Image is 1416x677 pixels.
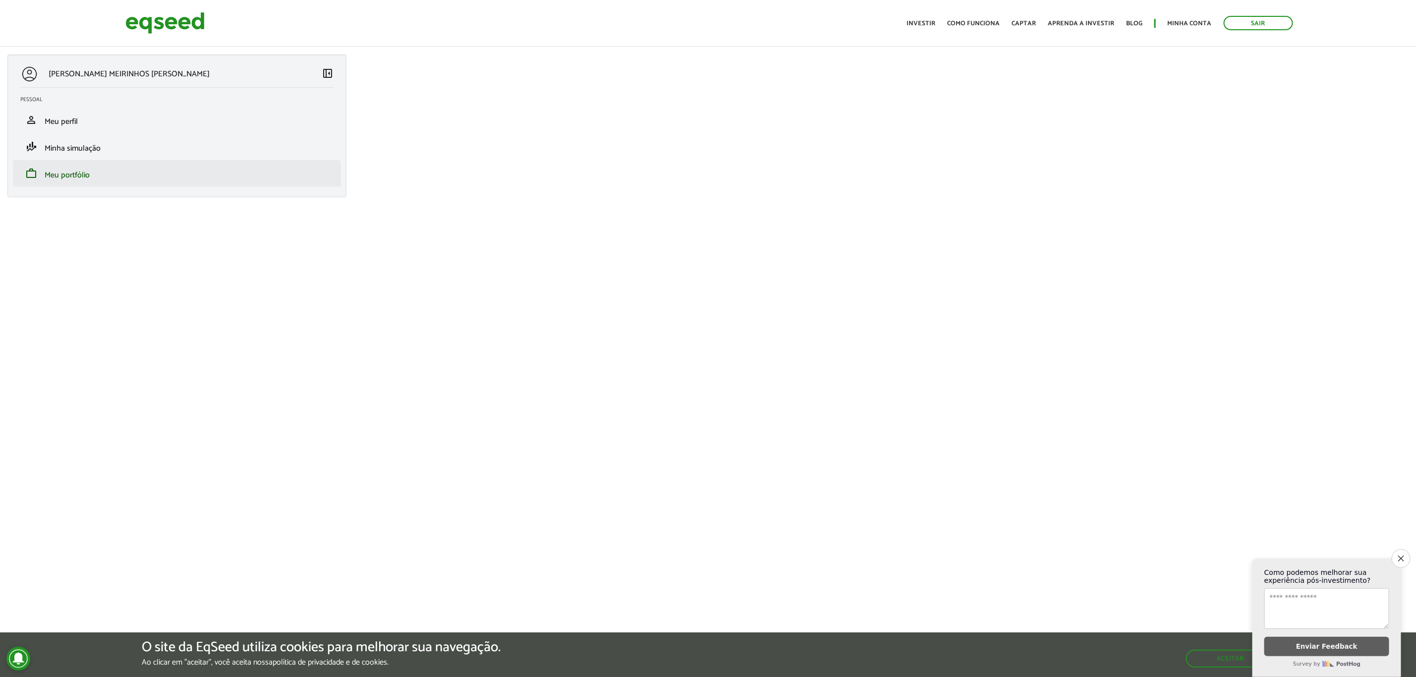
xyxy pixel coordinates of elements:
a: Minha conta [1168,20,1212,27]
span: Minha simulação [45,142,101,155]
a: Aprenda a investir [1048,20,1114,27]
span: Meu perfil [45,115,78,128]
p: Ao clicar em "aceitar", você aceita nossa . [142,658,501,667]
h2: Pessoal [20,97,341,103]
a: Captar [1012,20,1036,27]
a: Sair [1224,16,1293,30]
h5: O site da EqSeed utiliza cookies para melhorar sua navegação. [142,640,501,655]
img: EqSeed [125,10,205,36]
span: finance_mode [25,141,37,153]
span: person [25,114,37,126]
li: Meu perfil [13,107,341,133]
span: left_panel_close [322,67,334,79]
span: work [25,168,37,179]
a: Blog [1126,20,1142,27]
a: Como funciona [947,20,1000,27]
a: finance_modeMinha simulação [20,141,334,153]
p: [PERSON_NAME] MEIRINHOS [PERSON_NAME] [49,69,210,79]
span: Meu portfólio [45,169,90,182]
li: Minha simulação [13,133,341,160]
a: Colapsar menu [322,67,334,81]
a: política de privacidade e de cookies [273,659,387,667]
li: Meu portfólio [13,160,341,187]
a: personMeu perfil [20,114,334,126]
a: workMeu portfólio [20,168,334,179]
a: Investir [906,20,935,27]
button: Aceitar [1186,650,1274,668]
